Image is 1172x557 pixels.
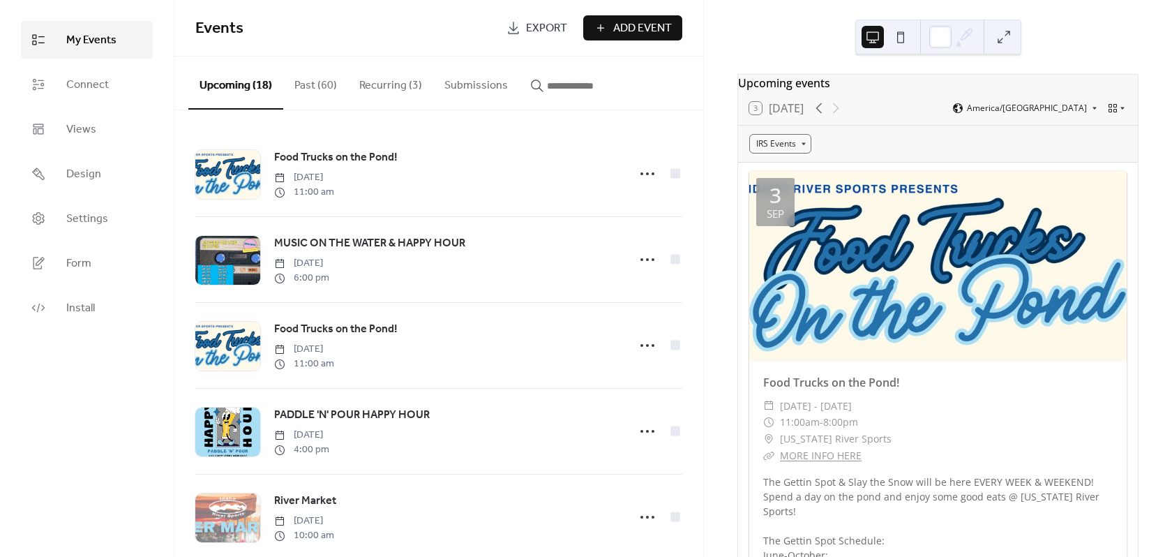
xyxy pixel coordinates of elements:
span: Events [195,13,243,44]
span: [US_STATE] River Sports [780,431,892,447]
span: [DATE] [274,514,334,528]
a: MORE INFO HERE [780,449,862,462]
button: Upcoming (18) [188,57,283,110]
span: 11:00am [780,414,820,431]
button: Recurring (3) [348,57,433,108]
a: PADDLE 'N' POUR HAPPY HOUR [274,406,430,424]
a: Install [21,289,153,327]
span: - [820,414,823,431]
span: 8:00pm [823,414,858,431]
span: Install [66,300,95,317]
span: Design [66,166,101,183]
span: Views [66,121,96,138]
span: 4:00 pm [274,443,329,457]
span: Add Event [613,20,672,37]
button: Submissions [433,57,519,108]
span: 11:00 am [274,357,334,371]
div: ​ [763,431,774,447]
span: Connect [66,77,109,94]
span: Settings [66,211,108,228]
button: Past (60) [283,57,348,108]
span: [DATE] [274,170,334,185]
span: [DATE] - [DATE] [780,398,852,415]
a: MUSIC ON THE WATER & HAPPY HOUR [274,235,465,253]
div: 3 [769,185,781,206]
a: Food Trucks on the Pond! [274,320,398,339]
span: Food Trucks on the Pond! [274,321,398,338]
a: Export [496,15,578,40]
span: My Events [66,32,117,49]
span: PADDLE 'N' POUR HAPPY HOUR [274,407,430,424]
span: 6:00 pm [274,271,329,285]
span: America/[GEOGRAPHIC_DATA] [967,104,1087,112]
a: Settings [21,200,153,237]
span: [DATE] [274,428,329,443]
a: River Market [274,492,336,510]
div: ​ [763,414,774,431]
a: Form [21,244,153,282]
div: Upcoming events [738,75,1138,91]
a: Food Trucks on the Pond! [763,375,899,390]
a: Connect [21,66,153,103]
a: Views [21,110,153,148]
span: 10:00 am [274,528,334,543]
a: Design [21,155,153,193]
span: Export [526,20,567,37]
span: Form [66,255,91,272]
span: MUSIC ON THE WATER & HAPPY HOUR [274,235,465,252]
div: ​ [763,447,774,464]
span: River Market [274,493,336,510]
a: Food Trucks on the Pond! [274,149,398,167]
span: 11:00 am [274,185,334,200]
button: Add Event [583,15,682,40]
span: [DATE] [274,256,329,271]
span: Food Trucks on the Pond! [274,149,398,166]
div: Sep [767,209,784,219]
a: My Events [21,21,153,59]
span: [DATE] [274,342,334,357]
div: ​ [763,398,774,415]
